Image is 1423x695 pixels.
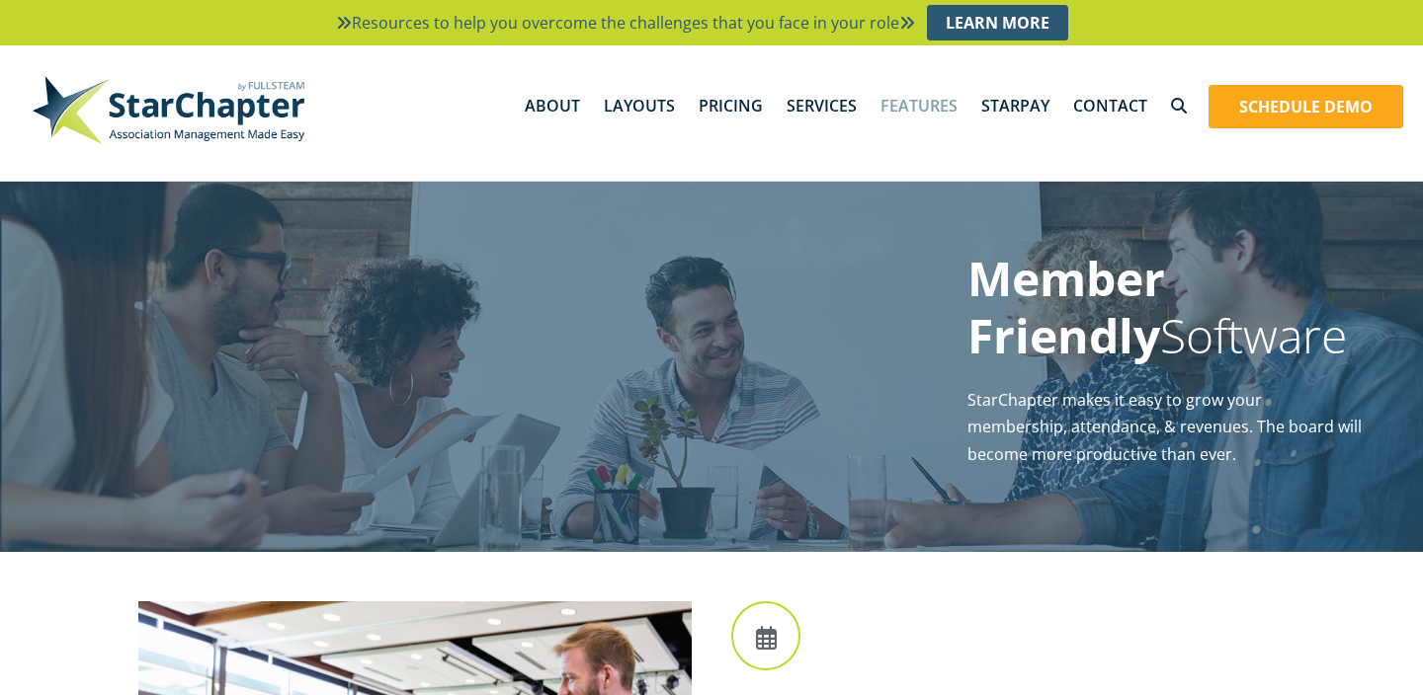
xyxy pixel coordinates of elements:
[967,387,1364,468] p: StarChapter makes it easy to grow your membership, attendance, & revenues. The board will become ...
[592,75,687,136] a: Layouts
[927,5,1068,40] a: Learn More
[967,246,1165,367] strong: Member Friendly
[687,75,775,136] a: Pricing
[326,5,1078,40] li: Resources to help you overcome the challenges that you face in your role
[1061,75,1159,136] a: Contact
[969,75,1061,136] a: StarPay
[967,250,1364,363] h1: Software
[513,75,592,136] a: About
[20,65,316,154] img: StarChapter-with-Tagline-Main-500.jpg
[775,75,869,136] a: Services
[869,75,969,136] a: Features
[1210,86,1402,127] a: Schedule Demo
